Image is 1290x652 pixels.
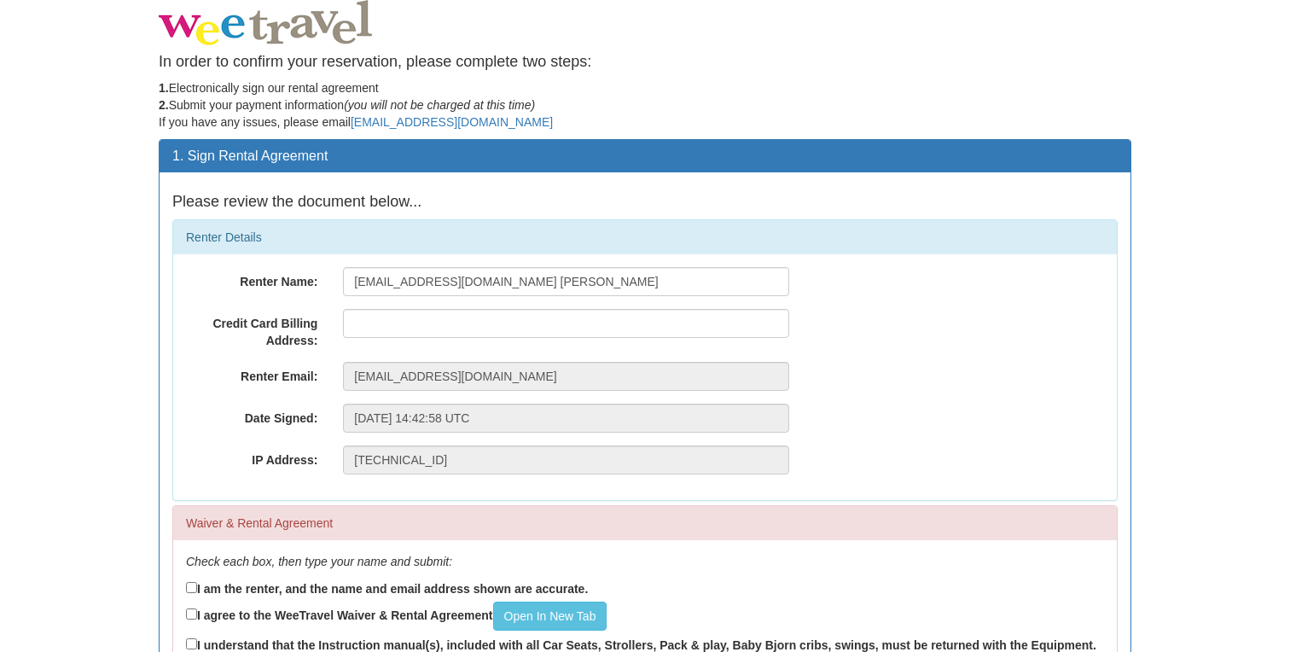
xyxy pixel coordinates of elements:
label: IP Address: [173,445,330,469]
div: Waiver & Rental Agreement [173,506,1117,540]
strong: 1. [159,81,169,95]
input: I am the renter, and the name and email address shown are accurate. [186,582,197,593]
a: Open In New Tab [493,602,607,631]
label: Renter Email: [173,362,330,385]
label: Date Signed: [173,404,330,427]
a: [EMAIL_ADDRESS][DOMAIN_NAME] [351,115,553,129]
em: Check each box, then type your name and submit: [186,555,452,568]
h4: Please review the document below... [172,194,1118,211]
label: Renter Name: [173,267,330,290]
div: Renter Details [173,220,1117,254]
label: Credit Card Billing Address: [173,309,330,349]
label: I am the renter, and the name and email address shown are accurate. [186,579,588,597]
strong: 2. [159,98,169,112]
p: Electronically sign our rental agreement Submit your payment information If you have any issues, ... [159,79,1131,131]
h3: 1. Sign Rental Agreement [172,148,1118,164]
label: I agree to the WeeTravel Waiver & Rental Agreement [186,602,607,631]
h4: In order to confirm your reservation, please complete two steps: [159,54,1131,71]
em: (you will not be charged at this time) [344,98,535,112]
input: I agree to the WeeTravel Waiver & Rental AgreementOpen In New Tab [186,608,197,620]
input: I understand that the Instruction manual(s), included with all Car Seats, Strollers, Pack & play,... [186,638,197,649]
